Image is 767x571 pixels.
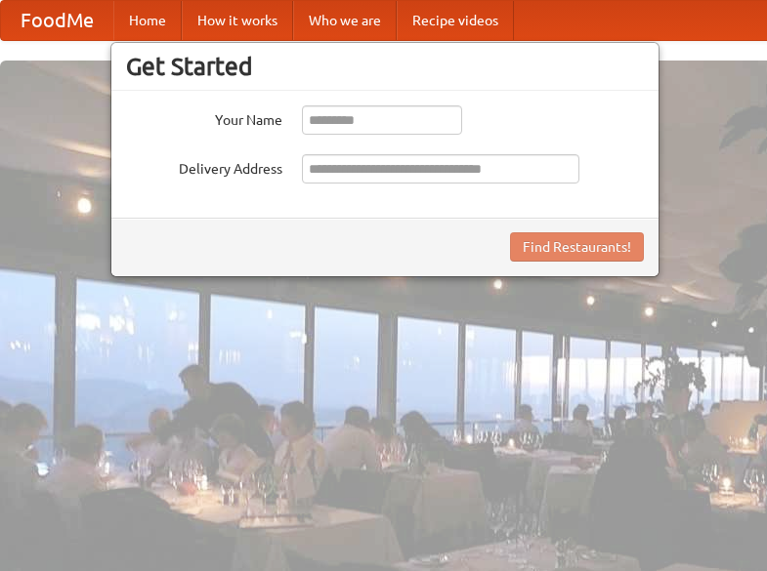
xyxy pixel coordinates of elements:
[397,1,514,40] a: Recipe videos
[126,52,644,81] h3: Get Started
[113,1,182,40] a: Home
[510,232,644,262] button: Find Restaurants!
[126,154,282,179] label: Delivery Address
[293,1,397,40] a: Who we are
[1,1,113,40] a: FoodMe
[182,1,293,40] a: How it works
[126,105,282,130] label: Your Name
